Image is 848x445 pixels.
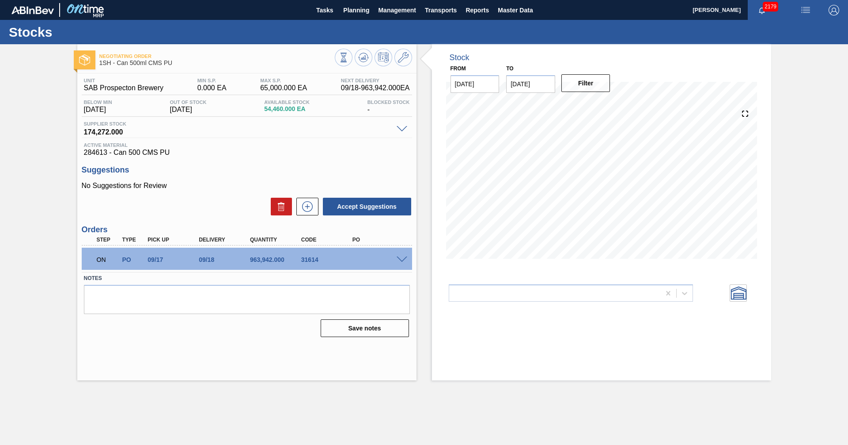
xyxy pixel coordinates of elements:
span: Master Data [498,5,533,15]
img: TNhmsLtSVTkK8tSr43FrP2fwEKptu5GPRR3wAAAABJRU5ErkJggg== [11,6,54,14]
div: - [365,100,412,114]
h3: Suggestions [82,165,412,175]
span: [DATE] [170,106,207,114]
span: 174,272.000 [84,127,392,135]
button: Accept Suggestions [323,198,411,215]
span: Supplier Stock [84,121,392,127]
img: Ícone [79,54,90,65]
span: 09/18 - 963,942.000 EA [341,84,410,92]
label: From [450,65,466,72]
span: MAX S.P. [260,78,307,83]
span: SAB Prospecton Brewery [84,84,164,92]
span: Out Of Stock [170,100,207,105]
span: Unit [84,78,164,83]
span: Negotiating Order [99,54,335,59]
span: 0.000 EA [197,84,227,92]
label: to [506,65,513,72]
div: Step [95,237,121,243]
span: Reports [466,5,489,15]
button: Go to Master Data / General [394,49,412,66]
p: ON [97,256,119,263]
div: Type [120,237,146,243]
div: Accept Suggestions [318,197,412,216]
h3: Orders [82,225,412,234]
span: Tasks [315,5,334,15]
span: 1SH - Can 500ml CMS PU [99,60,335,66]
button: Filter [561,74,610,92]
input: mm/dd/yyyy [450,75,500,93]
div: Stock [450,53,469,62]
div: Code [299,237,356,243]
button: Stocks Overview [335,49,352,66]
button: Save notes [321,319,409,337]
span: Transports [425,5,457,15]
button: Update Chart [355,49,372,66]
div: Pick up [145,237,203,243]
div: 09/17/2025 [145,256,203,263]
span: Below Min [84,100,112,105]
span: 65,000.000 EA [260,84,307,92]
button: Schedule Inventory [375,49,392,66]
span: Next Delivery [341,78,410,83]
img: Logout [829,5,839,15]
div: New suggestion [292,198,318,215]
div: Purchase order [120,256,146,263]
p: No Suggestions for Review [82,182,412,190]
img: userActions [800,5,811,15]
span: 284613 - Can 500 CMS PU [84,149,410,157]
span: [DATE] [84,106,112,114]
span: 54,460.000 EA [264,106,310,112]
label: Notes [84,272,410,285]
div: PO [350,237,408,243]
button: Notifications [748,4,776,16]
span: MIN S.P. [197,78,227,83]
div: 963,942.000 [248,256,305,263]
input: mm/dd/yyyy [506,75,555,93]
div: Quantity [248,237,305,243]
div: Negotiating Order [95,250,121,269]
div: 31614 [299,256,356,263]
span: Planning [343,5,369,15]
span: Management [378,5,416,15]
h1: Stocks [9,27,166,37]
span: Available Stock [264,100,310,105]
div: 09/18/2025 [197,256,254,263]
div: Delete Suggestions [266,198,292,215]
span: Active Material [84,142,410,148]
span: Blocked Stock [367,100,410,105]
div: Delivery [197,237,254,243]
span: 2179 [763,2,778,12]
